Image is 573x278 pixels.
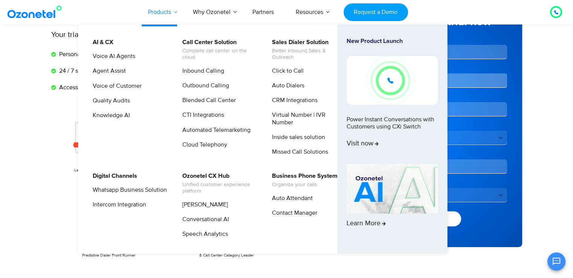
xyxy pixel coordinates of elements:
[272,182,338,188] span: Organize your calls
[88,66,127,76] a: Agent Assist
[57,50,125,59] span: Personalized onboarding
[177,229,229,239] a: Speech Analytics
[177,96,237,105] a: Blended Call Center
[51,29,230,40] p: Your trial account includes:
[547,252,565,270] button: Open chat
[177,215,230,224] a: Conversational AI
[267,194,314,203] a: Auto Attendant
[182,182,257,194] span: Unified customer experience platform
[57,83,140,92] span: Access to all premium features
[177,125,252,135] a: Automated Telemarketing
[177,171,258,196] a: Ozonetel CX HubUnified customer experience platform
[177,140,228,150] a: Cloud Telephony
[182,48,257,61] span: Complete call center on the cloud
[177,66,225,76] a: Inbound Calling
[267,110,347,127] a: Virtual Number | IVR Number
[347,164,438,241] a: Learn More
[347,38,438,161] a: New Product LaunchPower Instant Conversations with Customers using CXi SwitchVisit now
[177,200,229,209] a: [PERSON_NAME]
[347,220,386,228] span: Learn More
[177,110,225,120] a: CTI Integrations
[88,171,138,181] a: Digital Channels
[177,81,230,90] a: Outbound Calling
[88,81,143,91] a: Voice of Customer
[88,200,147,209] a: Intercom Integration
[57,66,95,75] span: 24 / 7 support
[347,56,438,104] img: New-Project-17.png
[267,133,326,142] a: Inside sales solution
[88,185,168,195] a: Whatsapp Business Solution
[267,147,329,157] a: Missed Call Solutions
[88,111,131,120] a: Knowledge AI
[177,38,258,62] a: Call Center SolutionComplete call center on the cloud
[267,38,347,62] a: Sales Dialer SolutionBetter Inbound Sales & Outreach
[344,3,408,21] a: Request a Demo
[88,96,131,105] a: Quality Audits
[267,96,319,105] a: CRM Integrations
[88,52,136,61] a: Voice AI Agents
[418,35,507,42] label: Last Name
[55,167,124,174] p: Leader in [DATE]
[347,140,379,148] span: Visit now
[267,171,339,189] a: Business Phone SystemOrganize your calls
[55,246,163,259] p: Call Center, Auto Dialer & Predictive Dialer Front Runner
[88,38,115,47] a: AI & CX
[347,164,438,214] img: AI
[267,66,305,76] a: Click to Call
[267,81,306,90] a: Auto Dialers
[272,48,346,61] span: Better Inbound Sales & Outreach
[267,208,318,218] a: Contact Manager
